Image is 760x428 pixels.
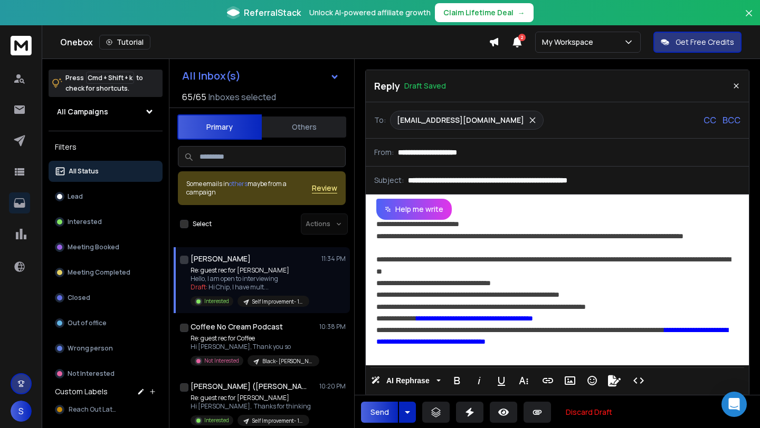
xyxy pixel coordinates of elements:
[723,114,740,127] p: BCC
[186,180,312,197] div: Some emails in maybe from a campaign
[319,382,346,391] p: 10:20 PM
[11,401,32,422] button: S
[191,343,317,351] p: Hi [PERSON_NAME], Thank you so
[435,3,534,22] button: Claim Lifetime Deal→
[514,370,534,391] button: More Text
[742,6,756,32] button: Close banner
[312,183,337,193] button: Review
[321,255,346,263] p: 11:34 PM
[204,357,239,365] p: Not Interested
[704,114,716,127] p: CC
[60,35,489,50] div: Onebox
[191,266,309,275] p: Re: guest rec for [PERSON_NAME]
[49,186,163,207] button: Lead
[191,283,207,291] span: Draft:
[538,370,558,391] button: Insert Link (⌘K)
[177,114,262,140] button: Primary
[191,394,311,402] p: Re: guest rec for [PERSON_NAME]
[262,357,313,365] p: Black- [PERSON_NAME]
[491,370,511,391] button: Underline (⌘U)
[518,34,526,41] span: 2
[65,73,143,94] p: Press to check for shortcuts.
[191,275,309,283] p: Hello, I am open to interviewing
[721,392,747,417] div: Open Intercom Messenger
[204,297,229,305] p: Interested
[374,175,404,186] p: Subject:
[99,35,150,50] button: Tutorial
[49,338,163,359] button: Wrong person
[86,72,134,84] span: Cmd + Shift + k
[69,167,99,176] p: All Status
[252,417,303,425] p: Self Improvement- 1k-10k
[49,101,163,122] button: All Campaigns
[191,334,317,343] p: Re: guest rec for Coffee
[374,147,394,158] p: From:
[374,115,386,125] p: To:
[629,370,649,391] button: Code View
[182,91,206,103] span: 65 / 65
[49,140,163,154] h3: Filters
[55,386,108,397] h3: Custom Labels
[49,237,163,258] button: Meeting Booked
[49,363,163,384] button: Not Interested
[49,161,163,182] button: All Status
[49,211,163,232] button: Interested
[262,115,346,139] button: Others
[361,402,398,423] button: Send
[191,254,251,264] h1: [PERSON_NAME]
[49,313,163,334] button: Out of office
[68,369,115,378] p: Not Interested
[68,294,90,302] p: Closed
[374,79,400,93] p: Reply
[68,344,113,353] p: Wrong person
[204,416,229,424] p: Interested
[319,323,346,331] p: 10:38 PM
[518,7,525,18] span: →
[447,370,467,391] button: Bold (⌘B)
[676,37,734,47] p: Get Free Credits
[68,218,102,226] p: Interested
[397,115,524,125] p: [EMAIL_ADDRESS][DOMAIN_NAME]
[68,268,130,277] p: Meeting Completed
[542,37,597,47] p: My Workspace
[49,262,163,283] button: Meeting Completed
[653,32,742,53] button: Get Free Credits
[68,243,119,251] p: Meeting Booked
[49,399,163,420] button: Reach Out Later
[57,106,108,117] h1: All Campaigns
[208,283,269,291] span: Hi Chip, I have mult ...
[376,199,452,220] button: Help me write
[469,370,489,391] button: Italic (⌘I)
[182,71,241,81] h1: All Inbox(s)
[174,65,348,86] button: All Inbox(s)
[404,81,446,91] p: Draft Saved
[309,7,431,18] p: Unlock AI-powered affiliate growth
[191,322,283,332] h1: Coffee No Cream Podcast
[604,370,624,391] button: Signature
[560,370,580,391] button: Insert Image (⌘P)
[244,6,301,19] span: ReferralStack
[384,376,432,385] span: AI Rephrase
[252,298,303,306] p: Self Improvement- 1k-10k
[68,319,107,327] p: Out of office
[191,402,311,411] p: Hi [PERSON_NAME], Thanks for thinking
[208,91,276,103] h3: Inboxes selected
[369,370,443,391] button: AI Rephrase
[68,192,83,201] p: Lead
[582,370,602,391] button: Emoticons
[229,179,248,188] span: others
[49,287,163,308] button: Closed
[193,220,212,228] label: Select
[557,402,621,423] button: Discard Draft
[69,405,118,414] span: Reach Out Later
[191,381,307,392] h1: [PERSON_NAME] ([PERSON_NAME] Team) ([PERSON_NAME] Team)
